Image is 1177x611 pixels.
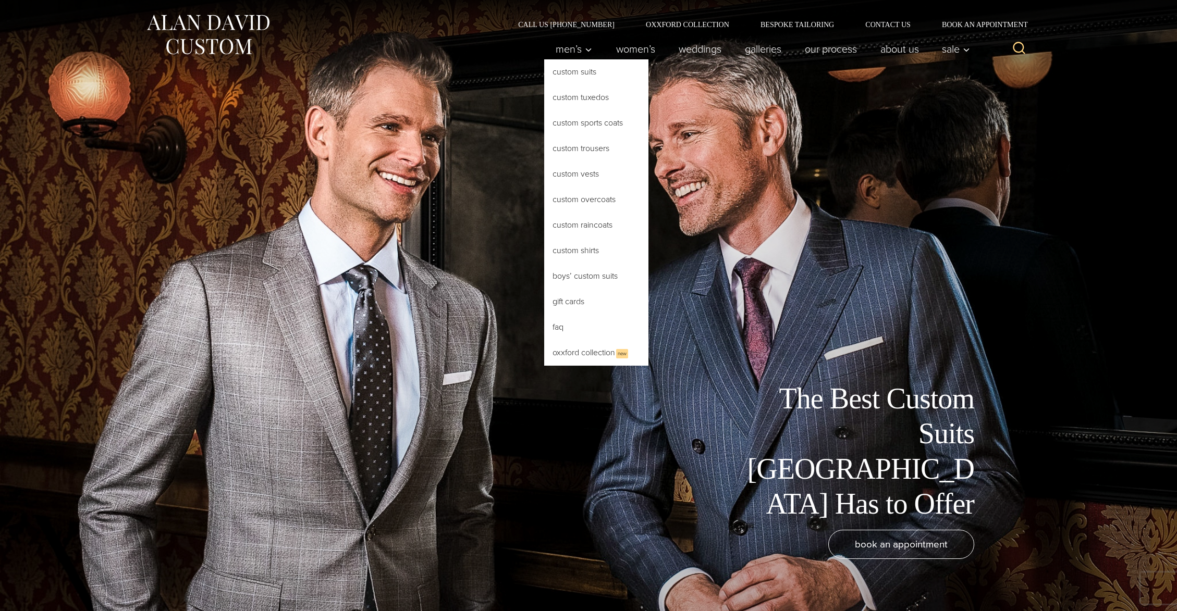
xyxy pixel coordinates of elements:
span: New [616,349,628,358]
a: FAQ [544,315,648,340]
img: Alan David Custom [145,11,271,58]
a: Bespoke Tailoring [745,21,850,28]
button: View Search Form [1007,36,1032,61]
a: Galleries [733,39,793,59]
a: Custom Trousers [544,136,648,161]
span: Men’s [556,44,592,54]
a: Oxxford Collection [630,21,745,28]
a: Custom Raincoats [544,213,648,238]
a: Custom Vests [544,161,648,186]
a: Our Process [793,39,868,59]
span: Sale [942,44,970,54]
a: Custom Suits [544,59,648,84]
span: book an appointment [855,537,948,552]
a: Custom Sports Coats [544,110,648,135]
a: Contact Us [850,21,926,28]
a: Gift Cards [544,289,648,314]
a: Women’s [604,39,667,59]
a: book an appointment [828,530,974,559]
nav: Secondary Navigation [502,21,1032,28]
a: Oxxford CollectionNew [544,340,648,366]
a: weddings [667,39,733,59]
a: Book an Appointment [926,21,1032,28]
h1: The Best Custom Suits [GEOGRAPHIC_DATA] Has to Offer [740,381,974,521]
a: About Us [868,39,930,59]
a: Custom Tuxedos [544,85,648,110]
a: Boys’ Custom Suits [544,264,648,289]
a: Custom Overcoats [544,187,648,212]
a: Custom Shirts [544,238,648,263]
nav: Primary Navigation [544,39,976,59]
a: Call Us [PHONE_NUMBER] [502,21,630,28]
